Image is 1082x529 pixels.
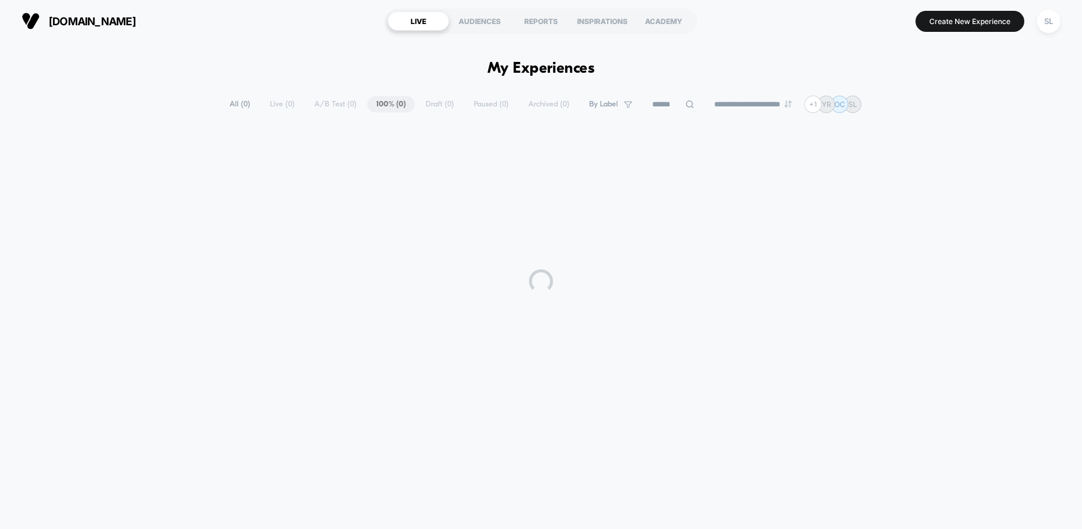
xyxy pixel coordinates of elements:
div: AUDIENCES [449,11,510,31]
div: REPORTS [510,11,572,31]
button: SL [1033,9,1064,34]
span: All ( 0 ) [221,96,259,112]
img: Visually logo [22,12,40,30]
p: YR [822,100,831,109]
button: Create New Experience [915,11,1024,32]
h1: My Experiences [488,60,595,78]
div: ACADEMY [633,11,694,31]
div: INSPIRATIONS [572,11,633,31]
p: SL [848,100,857,109]
button: [DOMAIN_NAME] [18,11,139,31]
span: [DOMAIN_NAME] [49,15,136,28]
img: end [784,100,792,108]
div: + 1 [804,96,822,113]
div: SL [1037,10,1060,33]
div: LIVE [388,11,449,31]
p: OC [834,100,845,109]
span: By Label [589,100,618,109]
